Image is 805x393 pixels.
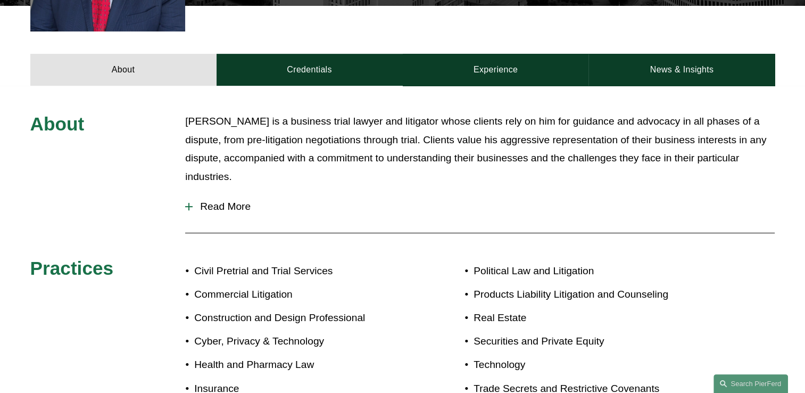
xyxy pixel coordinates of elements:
span: Practices [30,258,114,279]
p: [PERSON_NAME] is a business trial lawyer and litigator whose clients rely on him for guidance and... [185,112,775,186]
p: Construction and Design Professional [194,309,402,327]
a: Experience [403,54,589,86]
p: Real Estate [474,309,713,327]
button: Read More [185,193,775,220]
p: Products Liability Litigation and Counseling [474,285,713,304]
a: About [30,54,217,86]
a: Search this site [713,374,788,393]
p: Technology [474,356,713,374]
p: Political Law and Litigation [474,262,713,281]
span: About [30,113,85,134]
p: Securities and Private Equity [474,332,713,351]
p: Health and Pharmacy Law [194,356,402,374]
p: Civil Pretrial and Trial Services [194,262,402,281]
a: News & Insights [588,54,775,86]
span: Read More [193,201,775,212]
p: Commercial Litigation [194,285,402,304]
a: Credentials [217,54,403,86]
p: Cyber, Privacy & Technology [194,332,402,351]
